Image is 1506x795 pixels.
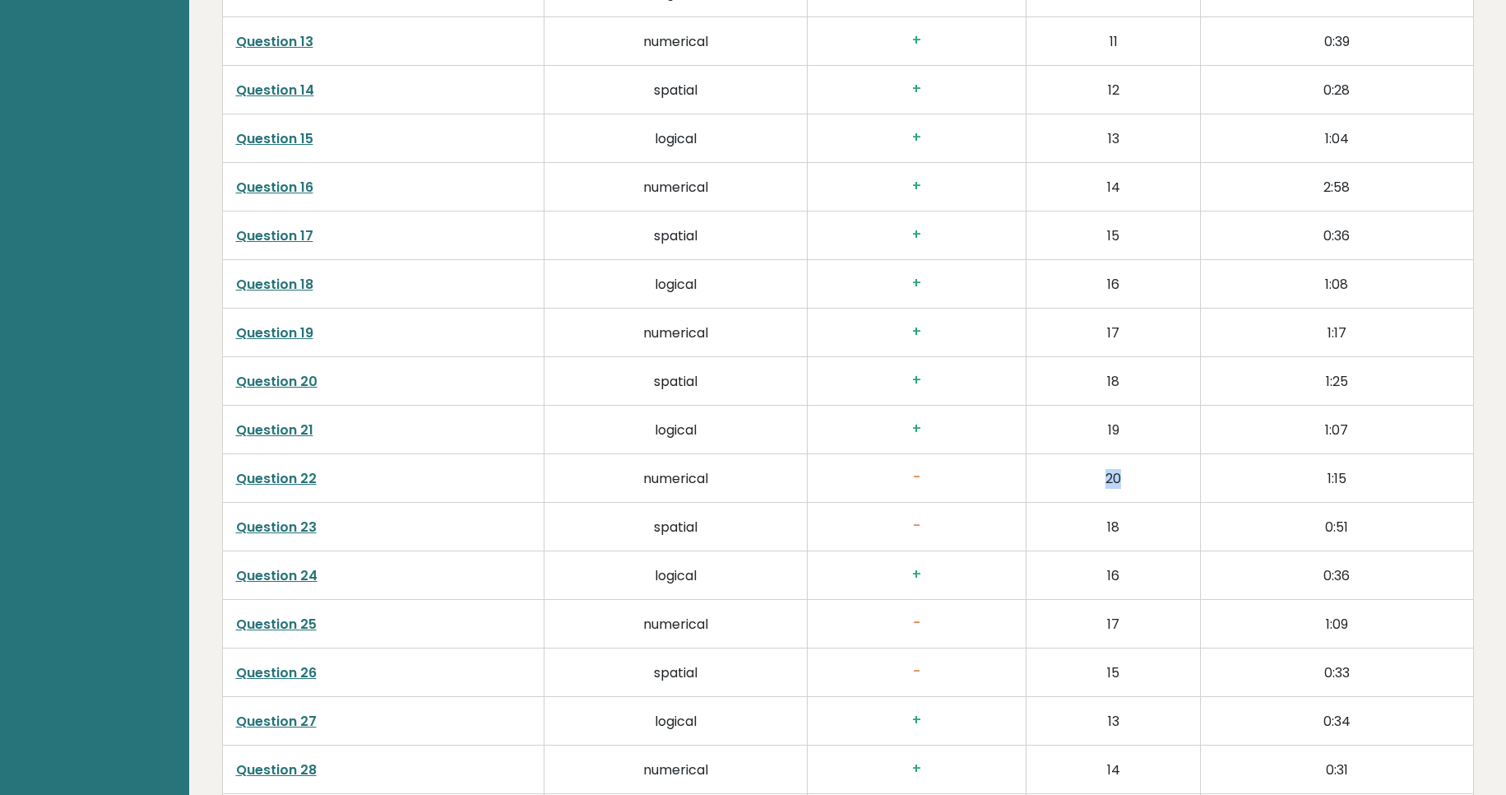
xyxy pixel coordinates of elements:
[821,129,1012,146] h3: +
[1200,502,1473,551] td: 0:51
[1026,162,1201,211] td: 14
[821,518,1012,535] h3: -
[821,712,1012,729] h3: +
[236,566,317,585] a: Question 24
[1026,259,1201,308] td: 16
[544,551,808,599] td: logical
[1200,405,1473,453] td: 1:07
[821,275,1012,292] h3: +
[821,372,1012,389] h3: +
[1200,453,1473,502] td: 1:15
[1200,162,1473,211] td: 2:58
[1026,453,1201,502] td: 20
[1026,551,1201,599] td: 16
[544,648,808,696] td: spatial
[1026,599,1201,648] td: 17
[821,421,1012,438] h3: +
[1200,16,1473,65] td: 0:39
[236,81,314,100] a: Question 14
[821,226,1012,244] h3: +
[236,712,317,731] a: Question 27
[821,178,1012,195] h3: +
[1026,114,1201,162] td: 13
[236,615,317,634] a: Question 25
[1200,65,1473,114] td: 0:28
[544,16,808,65] td: numerical
[1026,16,1201,65] td: 11
[236,372,317,391] a: Question 20
[821,469,1012,486] h3: -
[544,502,808,551] td: spatial
[821,566,1012,583] h3: +
[1200,356,1473,405] td: 1:25
[1026,356,1201,405] td: 18
[544,259,808,308] td: logical
[1200,599,1473,648] td: 1:09
[1200,308,1473,356] td: 1:17
[821,663,1012,681] h3: -
[821,81,1012,98] h3: +
[544,65,808,114] td: spatial
[544,162,808,211] td: numerical
[236,469,317,488] a: Question 22
[1200,211,1473,259] td: 0:36
[1026,308,1201,356] td: 17
[236,129,313,148] a: Question 15
[544,211,808,259] td: spatial
[1026,405,1201,453] td: 19
[821,32,1012,49] h3: +
[544,308,808,356] td: numerical
[1026,648,1201,696] td: 15
[1200,696,1473,745] td: 0:34
[236,518,317,537] a: Question 23
[236,421,313,439] a: Question 21
[1026,745,1201,793] td: 14
[544,356,808,405] td: spatial
[236,178,313,197] a: Question 16
[1200,648,1473,696] td: 0:33
[236,760,317,779] a: Question 28
[236,275,313,294] a: Question 18
[821,615,1012,632] h3: -
[544,114,808,162] td: logical
[1026,211,1201,259] td: 15
[544,453,808,502] td: numerical
[544,599,808,648] td: numerical
[1026,65,1201,114] td: 12
[1200,745,1473,793] td: 0:31
[544,405,808,453] td: logical
[236,663,317,682] a: Question 26
[236,323,313,342] a: Question 19
[1200,551,1473,599] td: 0:36
[821,760,1012,778] h3: +
[544,745,808,793] td: numerical
[236,226,313,245] a: Question 17
[236,32,313,51] a: Question 13
[1200,114,1473,162] td: 1:04
[1026,696,1201,745] td: 13
[1026,502,1201,551] td: 18
[544,696,808,745] td: logical
[1200,259,1473,308] td: 1:08
[821,323,1012,341] h3: +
